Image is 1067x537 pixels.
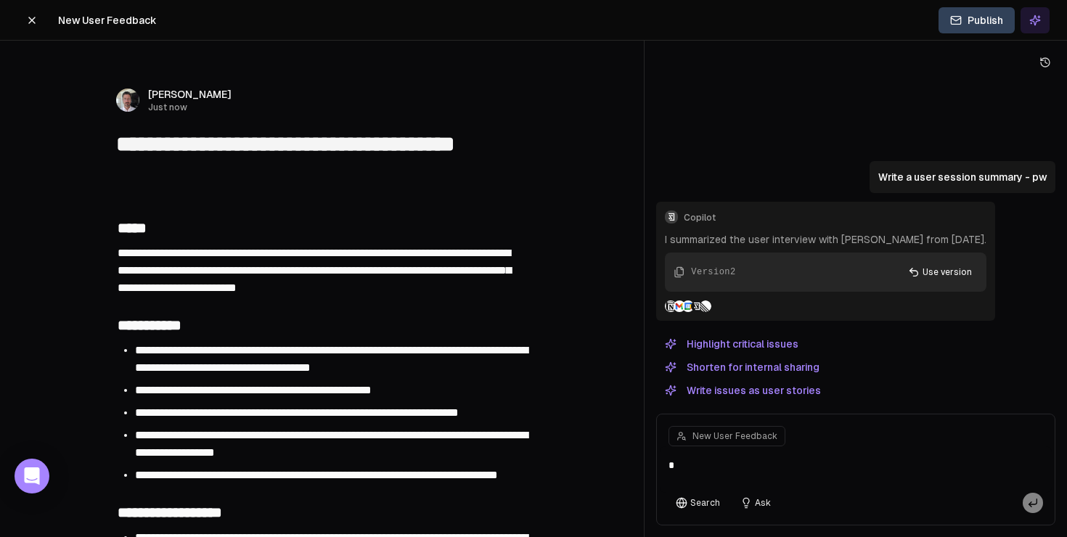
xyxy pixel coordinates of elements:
div: Open Intercom Messenger [15,459,49,493]
img: Linear [700,300,711,312]
img: Google Calendar [682,300,694,312]
img: Gmail [674,300,685,312]
button: Highlight critical issues [656,335,807,353]
button: Write issues as user stories [656,382,830,399]
button: Publish [939,7,1015,33]
p: I summarized the user interview with [PERSON_NAME] from [DATE]. [665,232,986,247]
p: Write a user session summary - pw [878,170,1047,184]
button: Search [669,493,727,513]
button: Use version [899,261,981,283]
img: Notion [665,300,676,312]
span: Just now [148,102,232,113]
button: Shorten for internal sharing [656,358,828,376]
span: New User Feedback [692,430,777,442]
div: Version 2 [691,266,735,279]
img: Samepage [691,300,703,312]
img: _image [116,89,139,112]
span: New User Feedback [58,13,156,28]
button: Ask [733,493,778,513]
span: Copilot [684,212,986,224]
span: [PERSON_NAME] [148,87,232,102]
